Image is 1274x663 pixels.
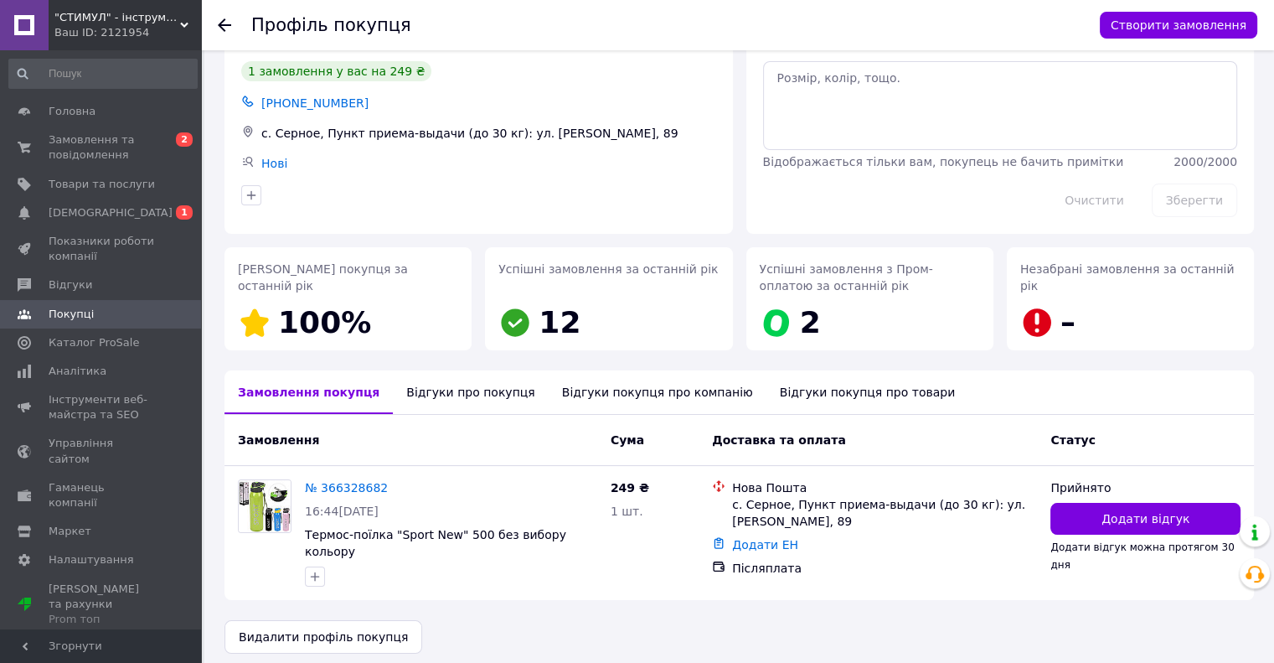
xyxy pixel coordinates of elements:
img: Фото товару [239,480,291,532]
span: Гаманець компанії [49,480,155,510]
span: Незабрані замовлення за останній рік [1020,262,1235,293]
span: "СТИМУЛ" - інструменти для дому та роботи. [54,10,180,25]
span: 249 ₴ [611,481,649,495]
a: № 366328682 [305,481,388,495]
div: с. Серное, Пункт приема-выдачи (до 30 кг): ул. [PERSON_NAME], 89 [258,122,720,145]
h1: Профіль покупця [251,15,411,35]
div: Прийнято [1050,479,1240,496]
div: Ваш ID: 2121954 [54,25,201,40]
button: Створити замовлення [1100,12,1257,39]
span: Відображається тільки вам, покупець не бачить примітки [763,155,1124,168]
div: с. Серное, Пункт приема-выдачи (до 30 кг): ул. [PERSON_NAME], 89 [732,496,1037,530]
span: Інструменти веб-майстра та SEO [49,392,155,422]
span: Управління сайтом [49,436,155,466]
div: Prom топ [49,612,155,627]
span: 1 шт. [611,505,643,518]
button: Видалити профіль покупця [224,620,422,654]
span: Відгуки [49,277,92,293]
span: 12 [539,305,580,339]
span: 2 [176,132,193,147]
a: Термос-поїлка "Sport New" 500 без вибору кольору [305,528,566,558]
span: Аналітика [49,364,106,379]
span: Каталог ProSale [49,335,139,350]
span: 16:44[DATE] [305,505,379,518]
span: Налаштування [49,552,134,567]
span: Маркет [49,524,91,539]
span: Успішні замовлення з Пром-оплатою за останній рік [760,262,933,293]
button: Додати відгук [1050,503,1240,535]
span: 2000 / 2000 [1173,155,1237,168]
span: [PHONE_NUMBER] [261,96,369,110]
input: Пошук [8,59,198,89]
div: 1 замовлення у вас на 249 ₴ [241,61,431,81]
span: Додати відгук можна протягом 30 дня [1050,541,1234,570]
a: Фото товару [238,479,291,533]
span: Замовлення [238,433,319,447]
span: 2 [800,305,821,339]
span: 1 [176,205,193,220]
span: [DEMOGRAPHIC_DATA] [49,205,173,220]
span: Показники роботи компанії [49,234,155,264]
span: Успішні замовлення за останній рік [498,262,718,276]
span: Доставка та оплата [712,433,846,447]
span: Cума [611,433,644,447]
a: Нові [261,157,287,170]
div: Повернутися назад [218,17,231,34]
div: Відгуки покупця про товари [766,370,968,414]
div: Нова Пошта [732,479,1037,496]
div: Замовлення покупця [224,370,393,414]
span: [PERSON_NAME] покупця за останній рік [238,262,408,293]
span: 100% [278,305,371,339]
span: Товари та послуги [49,177,155,192]
span: Додати відгук [1101,510,1189,527]
div: Відгуки про покупця [393,370,548,414]
span: Замовлення та повідомлення [49,132,155,163]
span: Головна [49,104,95,119]
span: [PERSON_NAME] та рахунки [49,582,155,628]
span: – [1060,305,1075,339]
a: Додати ЕН [732,538,798,552]
div: Післяплата [732,560,1037,577]
span: Статус [1050,433,1095,447]
span: Покупці [49,307,94,322]
div: Відгуки покупця про компанію [549,370,766,414]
